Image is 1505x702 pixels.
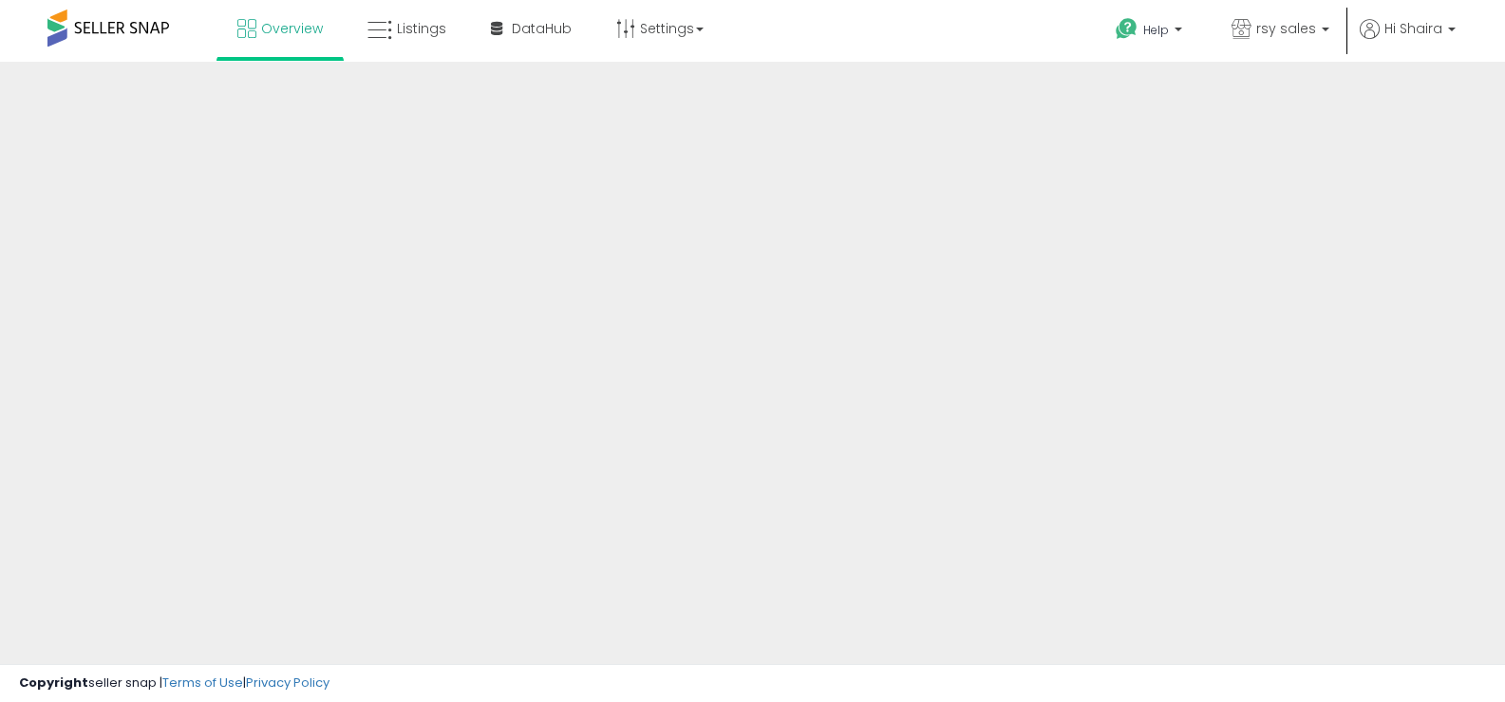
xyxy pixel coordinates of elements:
[1143,22,1169,38] span: Help
[246,674,329,692] a: Privacy Policy
[397,19,446,38] span: Listings
[162,674,243,692] a: Terms of Use
[261,19,323,38] span: Overview
[19,674,329,693] div: seller snap | |
[512,19,572,38] span: DataHub
[1256,19,1316,38] span: rsy sales
[1115,17,1138,41] i: Get Help
[19,674,88,692] strong: Copyright
[1101,3,1201,62] a: Help
[1360,19,1456,62] a: Hi Shaira
[1384,19,1442,38] span: Hi Shaira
